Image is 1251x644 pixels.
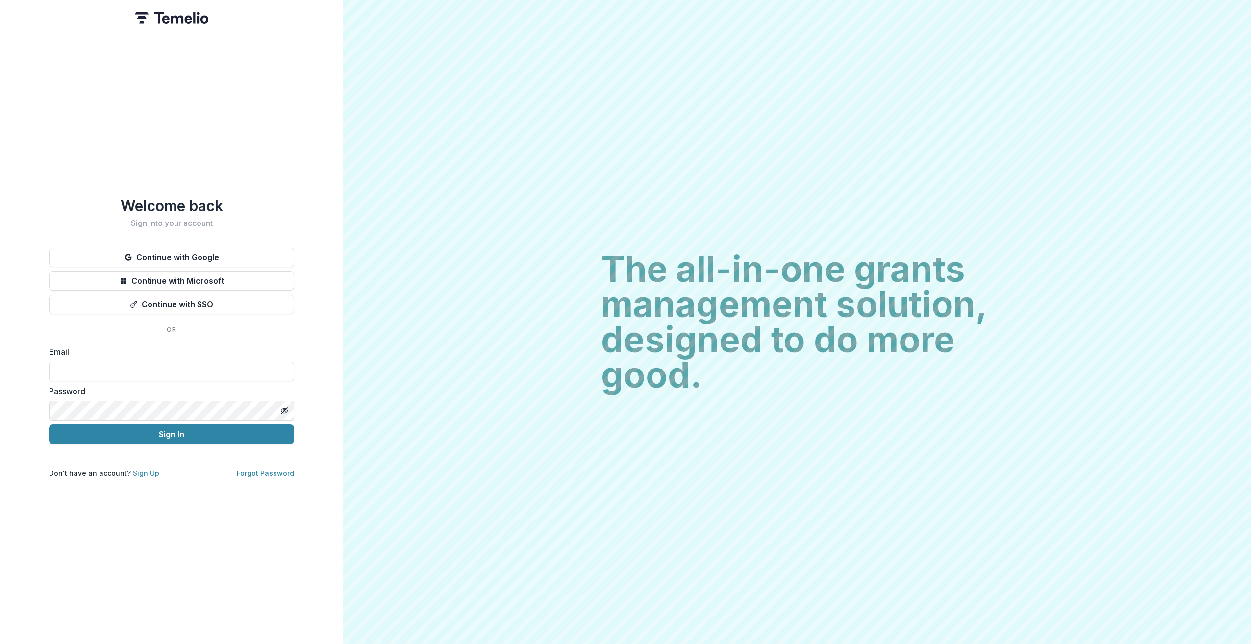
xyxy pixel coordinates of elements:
[49,424,294,444] button: Sign In
[49,197,294,215] h1: Welcome back
[49,248,294,267] button: Continue with Google
[237,469,294,477] a: Forgot Password
[49,468,159,478] p: Don't have an account?
[49,385,288,397] label: Password
[135,12,208,24] img: Temelio
[49,346,288,358] label: Email
[276,403,292,419] button: Toggle password visibility
[133,469,159,477] a: Sign Up
[49,271,294,291] button: Continue with Microsoft
[49,219,294,228] h2: Sign into your account
[49,295,294,314] button: Continue with SSO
